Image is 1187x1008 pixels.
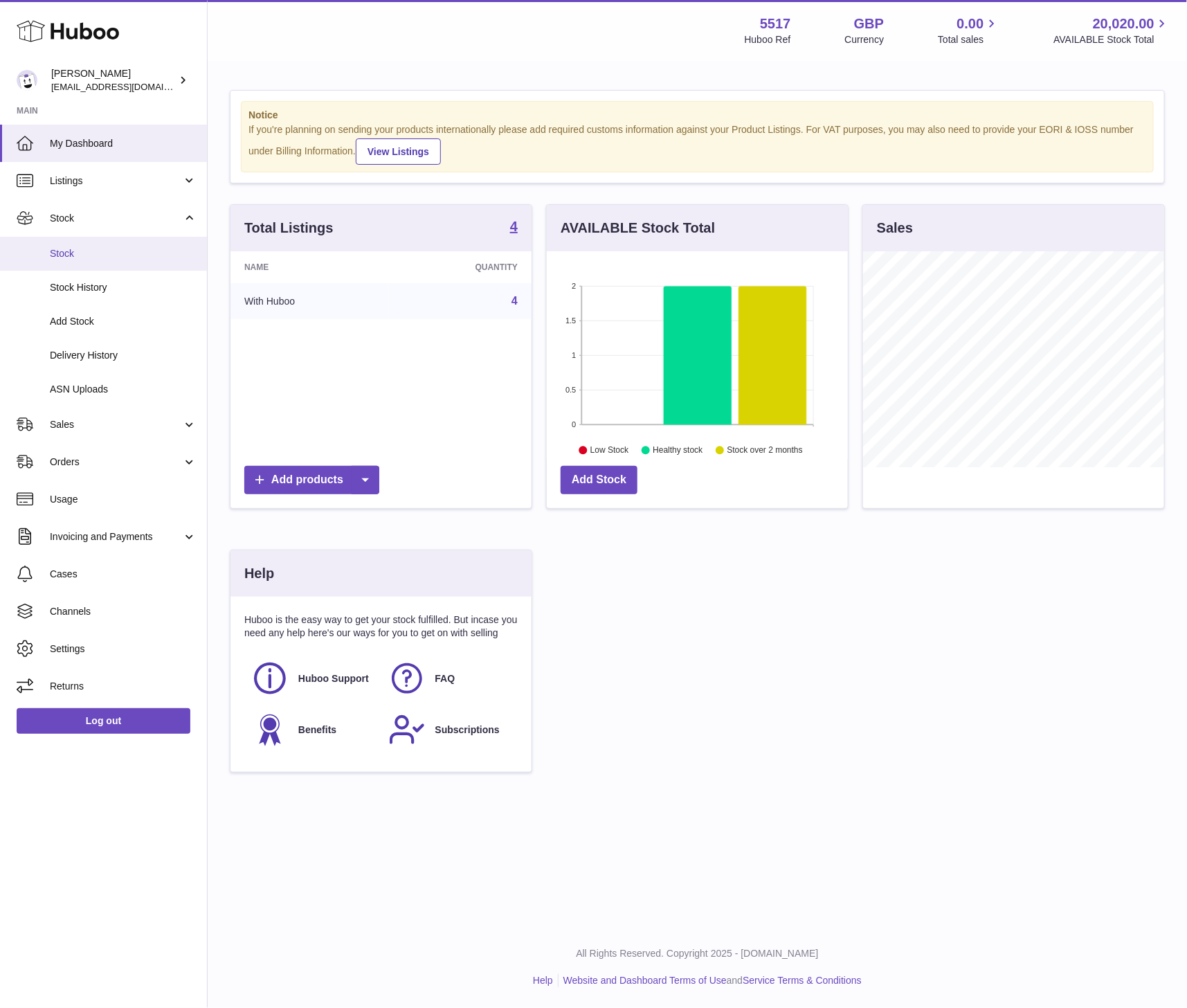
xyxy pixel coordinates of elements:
strong: GBP [854,15,884,33]
a: 4 [511,295,518,307]
span: 0.00 [957,15,984,33]
span: Channels [50,605,197,618]
strong: Notice [248,109,1146,122]
img: alessiavanzwolle@hotmail.com [17,70,37,91]
a: Add products [244,466,379,494]
span: Invoicing and Payments [50,530,182,543]
span: Benefits [298,723,336,737]
span: My Dashboard [50,137,197,150]
text: Healthy stock [653,445,703,455]
text: Low Stock [590,445,629,455]
a: 0.00 Total sales [938,15,999,46]
span: Stock [50,247,197,260]
a: Subscriptions [388,711,511,748]
span: Returns [50,680,197,693]
p: Huboo is the easy way to get your stock fulfilled. But incase you need any help here's our ways f... [244,613,518,640]
span: Orders [50,456,182,469]
a: 4 [510,219,518,236]
td: With Huboo [230,283,389,319]
span: Huboo Support [298,672,369,685]
div: If you're planning on sending your products internationally please add required customs informati... [248,123,1146,165]
span: Settings [50,642,197,656]
a: View Listings [356,138,441,165]
text: 0 [572,420,576,429]
a: FAQ [388,660,511,697]
span: Usage [50,493,197,506]
span: Add Stock [50,315,197,328]
span: Delivery History [50,349,197,362]
text: 2 [572,282,576,290]
span: Sales [50,418,182,431]
th: Name [230,251,389,283]
a: Add Stock [561,466,637,494]
span: FAQ [435,672,455,685]
span: Stock History [50,281,197,294]
div: Currency [845,33,885,46]
span: Listings [50,174,182,188]
h3: Help [244,564,274,583]
a: Service Terms & Conditions [743,975,862,986]
a: Website and Dashboard Terms of Use [563,975,727,986]
a: Benefits [251,711,374,748]
span: Total sales [938,33,999,46]
span: Subscriptions [435,723,500,737]
span: Stock [50,212,182,225]
span: Cases [50,568,197,581]
th: Quantity [389,251,532,283]
text: 0.5 [565,386,576,394]
h3: AVAILABLE Stock Total [561,219,715,237]
h3: Total Listings [244,219,334,237]
a: 20,020.00 AVAILABLE Stock Total [1053,15,1170,46]
span: ASN Uploads [50,383,197,396]
div: [PERSON_NAME] [51,67,176,93]
li: and [559,974,862,987]
span: 20,020.00 [1093,15,1154,33]
a: Log out [17,708,190,733]
text: 1.5 [565,316,576,325]
div: Huboo Ref [745,33,791,46]
h3: Sales [877,219,913,237]
text: 1 [572,351,576,359]
span: [EMAIL_ADDRESS][DOMAIN_NAME] [51,81,203,92]
p: All Rights Reserved. Copyright 2025 - [DOMAIN_NAME] [219,947,1176,960]
strong: 4 [510,219,518,233]
span: AVAILABLE Stock Total [1053,33,1170,46]
a: Huboo Support [251,660,374,697]
strong: 5517 [760,15,791,33]
a: Help [533,975,553,986]
text: Stock over 2 months [727,445,803,455]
